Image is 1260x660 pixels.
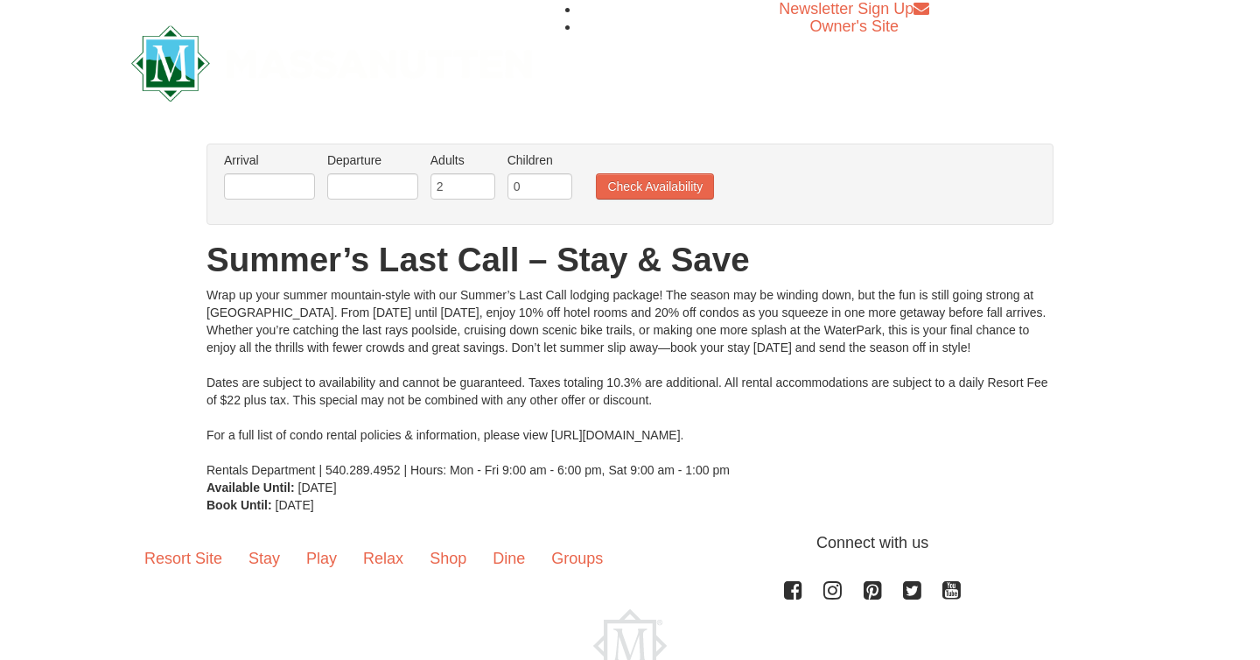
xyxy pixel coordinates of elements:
label: Children [507,151,572,169]
a: Dine [479,531,538,586]
div: Wrap up your summer mountain-style with our Summer’s Last Call lodging package! The season may be... [206,286,1053,479]
label: Arrival [224,151,315,169]
h1: Summer’s Last Call – Stay & Save [206,242,1053,277]
strong: Book Until: [206,498,272,512]
span: [DATE] [276,498,314,512]
a: Shop [416,531,479,586]
a: Stay [235,531,293,586]
a: Massanutten Resort [131,40,532,81]
label: Departure [327,151,418,169]
img: Massanutten Resort Logo [131,25,532,102]
a: Owner's Site [810,18,899,35]
button: Check Availability [596,173,714,200]
label: Adults [430,151,495,169]
strong: Available Until: [206,481,295,495]
a: Relax [350,531,416,586]
span: [DATE] [298,481,337,495]
a: Resort Site [131,531,235,586]
a: Groups [538,531,616,586]
p: Connect with us [131,531,1129,555]
a: Play [293,531,350,586]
